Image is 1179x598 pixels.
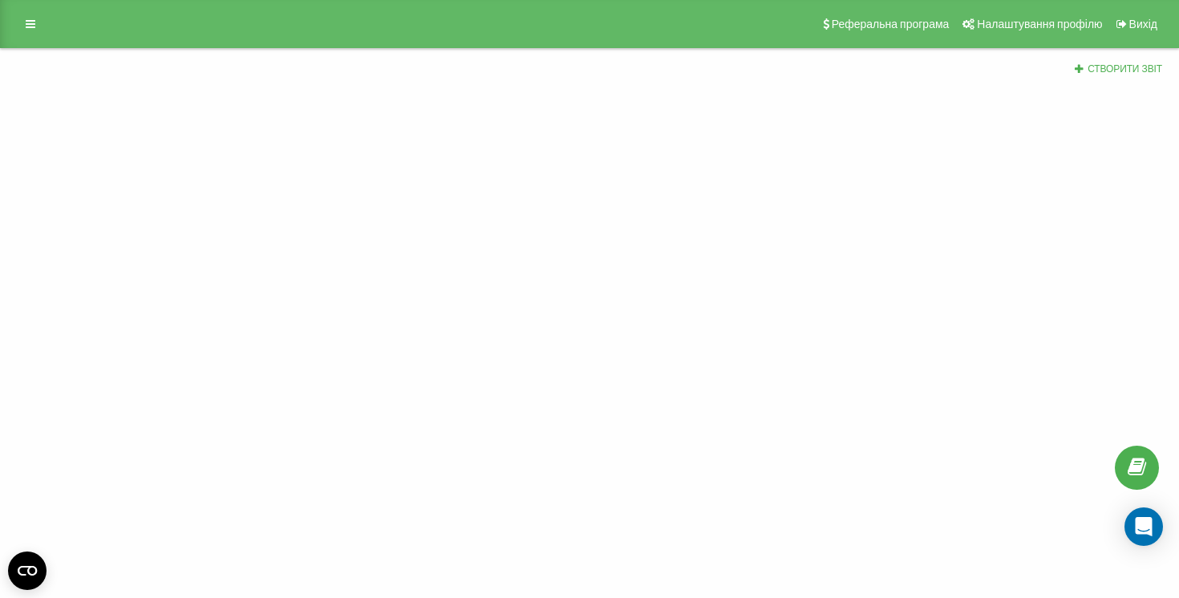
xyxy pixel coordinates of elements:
[1069,63,1167,76] button: Створити звіт
[1124,507,1163,546] div: Open Intercom Messenger
[1129,18,1157,30] span: Вихід
[832,18,950,30] span: Реферальна програма
[1074,63,1085,73] i: Створити звіт
[977,18,1102,30] span: Налаштування профілю
[8,552,47,590] button: Open CMP widget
